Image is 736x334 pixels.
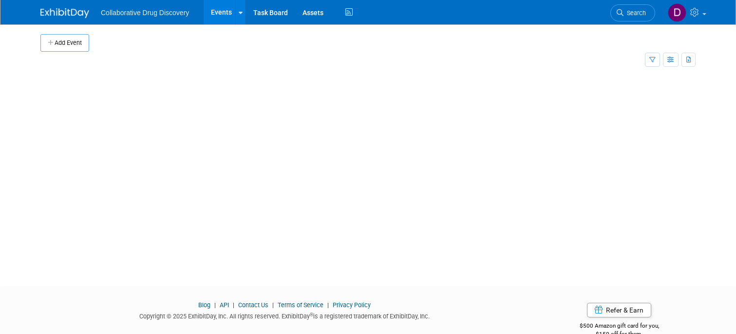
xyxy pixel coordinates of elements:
[238,301,268,309] a: Contact Us
[623,9,646,17] span: Search
[40,34,89,52] button: Add Event
[668,3,686,22] img: Daniel Castro
[278,301,323,309] a: Terms of Service
[325,301,331,309] span: |
[198,301,210,309] a: Blog
[101,9,189,17] span: Collaborative Drug Discovery
[333,301,371,309] a: Privacy Policy
[587,303,651,317] a: Refer & Earn
[230,301,237,309] span: |
[40,8,89,18] img: ExhibitDay
[40,310,528,321] div: Copyright © 2025 ExhibitDay, Inc. All rights reserved. ExhibitDay is a registered trademark of Ex...
[270,301,276,309] span: |
[212,301,218,309] span: |
[610,4,655,21] a: Search
[220,301,229,309] a: API
[310,312,313,317] sup: ®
